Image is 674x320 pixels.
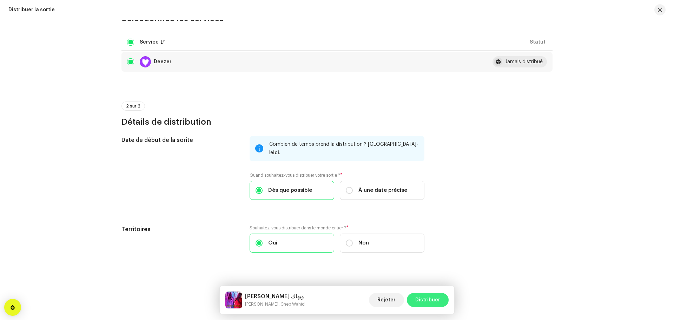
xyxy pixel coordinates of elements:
span: À une date précise [358,187,407,194]
span: 2 sur 2 [126,104,140,108]
small: يامرا حسنك وبهاك [245,301,305,308]
span: Rejeter [377,293,396,307]
span: Oui [268,239,277,247]
div: Deezer [154,59,172,64]
img: b9fab781-9fdd-4457-9451-737cd2eaa396 [225,292,242,308]
div: Combien de temps prend la distribution ? [GEOGRAPHIC_DATA]-le . [269,140,419,157]
span: Non [358,239,369,247]
div: Open Intercom Messenger [4,299,21,316]
span: Dès que possible [268,187,312,194]
h5: يامرا حسنك وبهاك [245,292,305,301]
h3: Détails de distribution [121,116,553,128]
div: Distribuer la sortie [8,7,55,13]
h5: Date de début de la sorite [121,136,238,144]
button: Distribuer [407,293,449,307]
div: Jamais distribué [505,59,543,64]
span: Distribuer [415,293,440,307]
h5: Territoires [121,225,238,234]
label: Souhaitez-vous distribuer dans le monde entier ? [250,225,424,231]
span: ici [273,150,279,155]
label: Quand souhaitez-vous distribuer votre sortie ? [250,172,424,178]
button: Rejeter [369,293,404,307]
